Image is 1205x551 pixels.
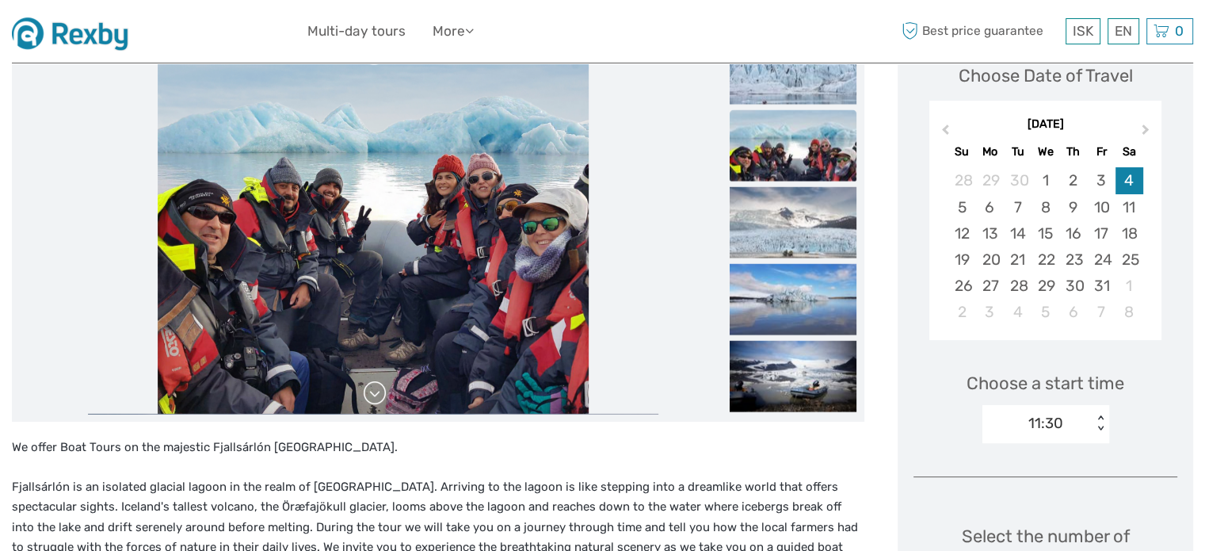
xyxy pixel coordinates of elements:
div: Choose Wednesday, October 15th, 2025 [1031,220,1059,247]
div: Th [1059,141,1087,163]
div: Choose Wednesday, October 29th, 2025 [1031,273,1059,299]
div: EN [1108,18,1139,44]
div: Choose Tuesday, October 28th, 2025 [1004,273,1031,299]
div: Tu [1004,141,1031,163]
div: Choose Thursday, October 2nd, 2025 [1059,167,1087,193]
div: < > [1094,415,1108,432]
div: Choose Sunday, October 12th, 2025 [948,220,975,247]
div: Choose Thursday, October 9th, 2025 [1059,194,1087,220]
div: Choose Tuesday, October 7th, 2025 [1004,194,1031,220]
div: Choose Sunday, September 28th, 2025 [948,167,975,193]
button: Previous Month [931,121,956,146]
div: Choose Monday, October 27th, 2025 [976,273,1004,299]
span: ISK [1073,23,1093,39]
button: Next Month [1134,121,1160,146]
div: Choose Tuesday, November 4th, 2025 [1004,299,1031,325]
div: Fr [1087,141,1115,163]
div: We [1031,141,1059,163]
div: Choose Sunday, October 5th, 2025 [948,194,975,220]
span: Choose a start time [967,371,1124,396]
div: Choose Saturday, November 8th, 2025 [1115,299,1143,325]
div: Choose Saturday, October 18th, 2025 [1115,220,1143,247]
div: Choose Friday, October 31st, 2025 [1087,273,1115,299]
img: 1430-dd05a757-d8ed-48de-a814-6052a4ad6914_logo_small.jpg [12,12,139,51]
img: 0af9abf64c4e4d9a8571516d47d79ea4_slider_thumbnail.jpeg [730,264,856,335]
div: Sa [1115,141,1143,163]
img: 947a6642df654ef2a716231b6840a855_main_slider.jpg [158,33,589,414]
div: Choose Saturday, October 4th, 2025 [1115,167,1143,193]
div: Choose Sunday, November 2nd, 2025 [948,299,975,325]
a: More [433,20,474,43]
div: Choose Monday, September 29th, 2025 [976,167,1004,193]
div: Mo [976,141,1004,163]
div: Choose Tuesday, October 14th, 2025 [1004,220,1031,247]
div: Choose Monday, October 6th, 2025 [976,194,1004,220]
div: Choose Saturday, October 25th, 2025 [1115,247,1143,273]
div: Choose Friday, October 24th, 2025 [1087,247,1115,273]
p: We offer Boat Tours on the majestic Fjallsárlón [GEOGRAPHIC_DATA]. [12,438,864,458]
div: [DATE] [929,117,1161,133]
div: 11:30 [1028,413,1063,434]
div: Choose Thursday, October 16th, 2025 [1059,220,1087,247]
div: Choose Friday, October 3rd, 2025 [1087,167,1115,193]
div: Choose Thursday, October 30th, 2025 [1059,273,1087,299]
div: Choose Friday, October 10th, 2025 [1087,194,1115,220]
button: Open LiveChat chat widget [182,25,201,44]
div: Choose Wednesday, November 5th, 2025 [1031,299,1059,325]
div: Choose Date of Travel [959,63,1133,88]
div: Choose Wednesday, October 1st, 2025 [1031,167,1059,193]
div: Choose Monday, October 13th, 2025 [976,220,1004,247]
div: Choose Wednesday, October 22nd, 2025 [1031,247,1059,273]
div: Choose Sunday, October 26th, 2025 [948,273,975,299]
div: Choose Saturday, October 11th, 2025 [1115,194,1143,220]
img: 947a6642df654ef2a716231b6840a855_slider_thumbnail.jpg [730,110,856,182]
div: Choose Tuesday, October 21st, 2025 [1004,247,1031,273]
div: Choose Monday, October 20th, 2025 [976,247,1004,273]
div: Choose Sunday, October 19th, 2025 [948,247,975,273]
div: Choose Thursday, November 6th, 2025 [1059,299,1087,325]
span: 0 [1173,23,1186,39]
div: Choose Tuesday, September 30th, 2025 [1004,167,1031,193]
p: We're away right now. Please check back later! [22,28,179,40]
div: Choose Friday, October 17th, 2025 [1087,220,1115,247]
div: Choose Wednesday, October 8th, 2025 [1031,194,1059,220]
img: d9d06c5e3f6f41a3b02bfb2b5f58d4b2_slider_thumbnail.jpg [730,33,856,105]
img: 2dd5ffc0d8f74b1da60cddfd322bf075_slider_thumbnail.jpeg [730,341,856,412]
div: Choose Thursday, October 23rd, 2025 [1059,247,1087,273]
a: Multi-day tours [307,20,406,43]
img: 096584064ae04760be32854a3869a7bb_slider_thumbnail.jpeg [730,187,856,258]
div: Choose Monday, November 3rd, 2025 [976,299,1004,325]
div: Choose Friday, November 7th, 2025 [1087,299,1115,325]
div: Su [948,141,975,163]
div: Choose Saturday, November 1st, 2025 [1115,273,1143,299]
span: Best price guarantee [898,18,1062,44]
div: month 2025-10 [935,167,1157,325]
